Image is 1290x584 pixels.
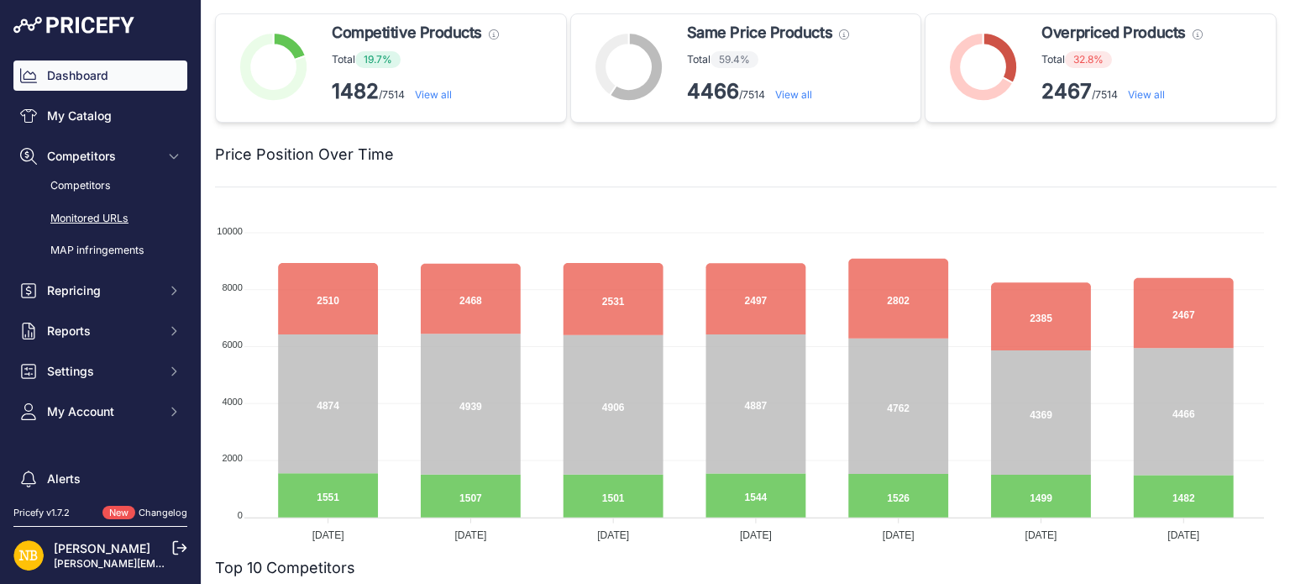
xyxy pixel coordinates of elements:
[415,88,452,101] a: View all
[13,141,187,171] button: Competitors
[13,464,187,494] a: Alerts
[1041,21,1185,45] span: Overpriced Products
[47,282,157,299] span: Repricing
[222,397,242,407] tspan: 4000
[47,148,157,165] span: Competitors
[454,529,486,541] tspan: [DATE]
[102,506,135,520] span: New
[13,276,187,306] button: Repricing
[1167,529,1199,541] tspan: [DATE]
[13,171,187,201] a: Competitors
[47,403,157,420] span: My Account
[332,21,482,45] span: Competitive Products
[597,529,629,541] tspan: [DATE]
[54,557,312,570] a: [PERSON_NAME][EMAIL_ADDRESS][DOMAIN_NAME]
[711,51,758,68] span: 59.4%
[13,397,187,427] button: My Account
[217,226,243,236] tspan: 10000
[1128,88,1165,101] a: View all
[13,61,187,91] a: Dashboard
[687,51,849,68] p: Total
[222,339,242,350] tspan: 6000
[54,541,150,555] a: [PERSON_NAME]
[332,78,499,105] p: /7514
[1041,78,1202,105] p: /7514
[883,529,915,541] tspan: [DATE]
[13,506,70,520] div: Pricefy v1.7.2
[47,323,157,339] span: Reports
[13,316,187,346] button: Reports
[687,21,832,45] span: Same Price Products
[355,51,401,68] span: 19.7%
[139,507,187,518] a: Changelog
[215,143,394,166] h2: Price Position Over Time
[13,61,187,558] nav: Sidebar
[687,78,849,105] p: /7514
[687,79,739,103] strong: 4466
[13,17,134,34] img: Pricefy Logo
[13,356,187,387] button: Settings
[13,204,187,234] a: Monitored URLs
[238,510,243,520] tspan: 0
[1041,79,1092,103] strong: 2467
[312,529,344,541] tspan: [DATE]
[332,51,499,68] p: Total
[1041,51,1202,68] p: Total
[13,101,187,131] a: My Catalog
[222,453,242,463] tspan: 2000
[13,236,187,266] a: MAP infringements
[215,556,355,580] h2: Top 10 Competitors
[740,529,772,541] tspan: [DATE]
[1065,51,1112,68] span: 32.8%
[1025,529,1057,541] tspan: [DATE]
[222,282,242,292] tspan: 8000
[47,363,157,380] span: Settings
[775,88,812,101] a: View all
[332,79,379,103] strong: 1482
